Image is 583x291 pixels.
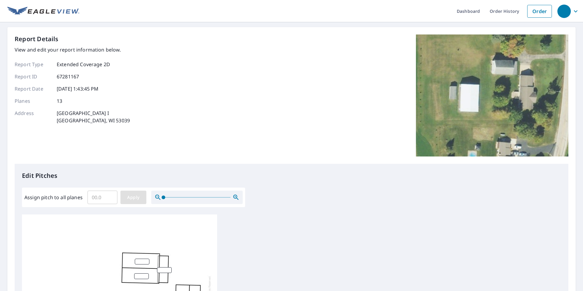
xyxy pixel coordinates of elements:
[15,61,51,68] p: Report Type
[120,191,146,204] button: Apply
[15,34,59,44] p: Report Details
[57,85,99,92] p: [DATE] 1:43:45 PM
[15,97,51,105] p: Planes
[57,97,62,105] p: 13
[24,194,83,201] label: Assign pitch to all planes
[15,110,51,124] p: Address
[15,85,51,92] p: Report Date
[15,46,130,53] p: View and edit your report information below.
[527,5,552,18] a: Order
[15,73,51,80] p: Report ID
[125,194,141,201] span: Apply
[416,34,568,156] img: Top image
[22,171,561,180] p: Edit Pitches
[57,61,110,68] p: Extended Coverage 2D
[7,7,79,16] img: EV Logo
[57,73,79,80] p: 67281167
[88,189,117,206] input: 00.0
[57,110,130,124] p: [GEOGRAPHIC_DATA] I [GEOGRAPHIC_DATA], WI 53039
